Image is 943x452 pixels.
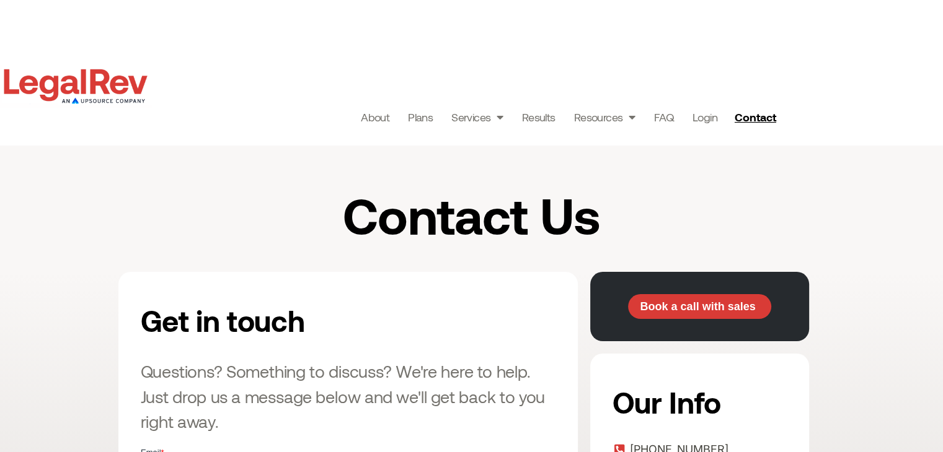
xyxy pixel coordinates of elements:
[730,107,784,127] a: Contact
[640,301,755,312] span: Book a call with sales
[361,108,717,126] nav: Menu
[693,108,717,126] a: Login
[522,108,556,126] a: Results
[574,108,635,126] a: Resources
[224,189,719,241] h1: Contact Us
[628,294,771,319] a: Book a call with sales
[141,359,556,434] h3: Questions? Something to discuss? We're here to help. Just drop us a message below and we'll get b...
[654,108,674,126] a: FAQ
[451,108,503,126] a: Services
[361,108,389,126] a: About
[408,108,433,126] a: Plans
[141,294,431,346] h2: Get in touch
[613,376,783,428] h2: Our Info
[735,111,776,123] span: Contact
